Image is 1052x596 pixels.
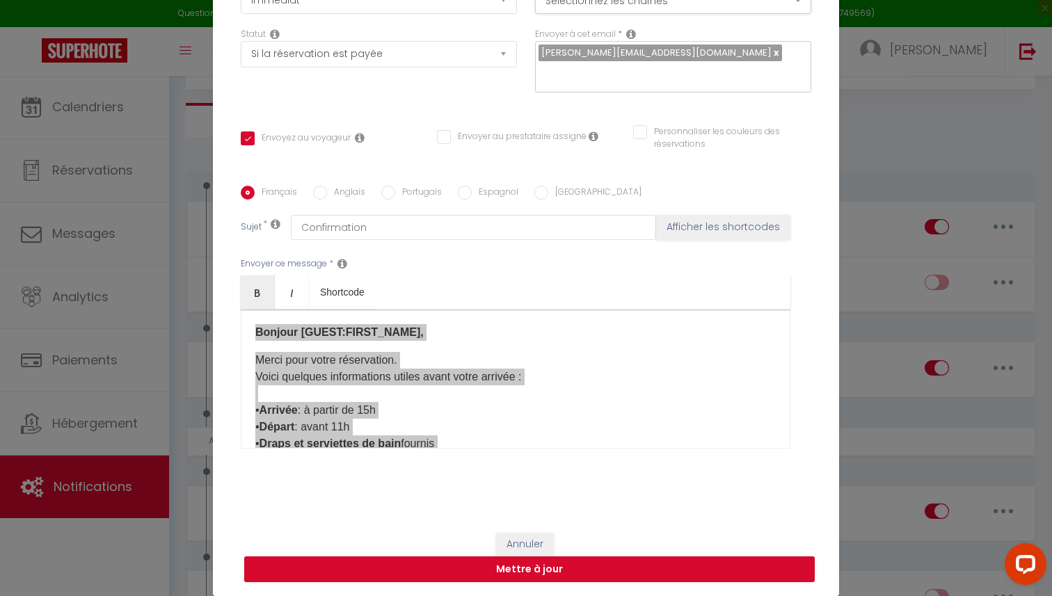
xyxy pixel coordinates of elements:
label: Portugais [395,186,442,201]
a: Bold [241,275,275,309]
a: Italic [275,275,309,309]
span: [PERSON_NAME][EMAIL_ADDRESS][DOMAIN_NAME] [541,46,772,59]
label: Français [255,186,297,201]
label: Statut [241,28,266,41]
i: Recipient [626,29,636,40]
b: Départ [260,421,295,433]
label: Envoyer à cet email [535,28,616,41]
span: • [255,437,260,449]
a: Shortcode [309,275,376,309]
label: Espagnol [472,186,518,201]
b: Arrivée [260,404,298,416]
button: Annuler [496,533,554,556]
iframe: LiveChat chat widget [994,538,1052,596]
i: Envoyer au voyageur [355,132,365,143]
i: Envoyer au prestataire si il est assigné [589,131,598,142]
b: Draps et serviettes de bain [260,437,401,449]
button: Mettre à jour [244,556,815,583]
i: Message [337,258,347,269]
i: Booking status [270,29,280,40]
b: Bonjour [GUEST:FIRST_NAME], [255,326,424,338]
label: Envoyer ce message [241,257,327,271]
label: [GEOGRAPHIC_DATA] [548,186,641,201]
button: Afficher les shortcodes [656,215,790,240]
span: fournis [401,437,434,449]
i: Subject [271,218,280,229]
label: Sujet [241,220,262,235]
label: Anglais [327,186,365,201]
